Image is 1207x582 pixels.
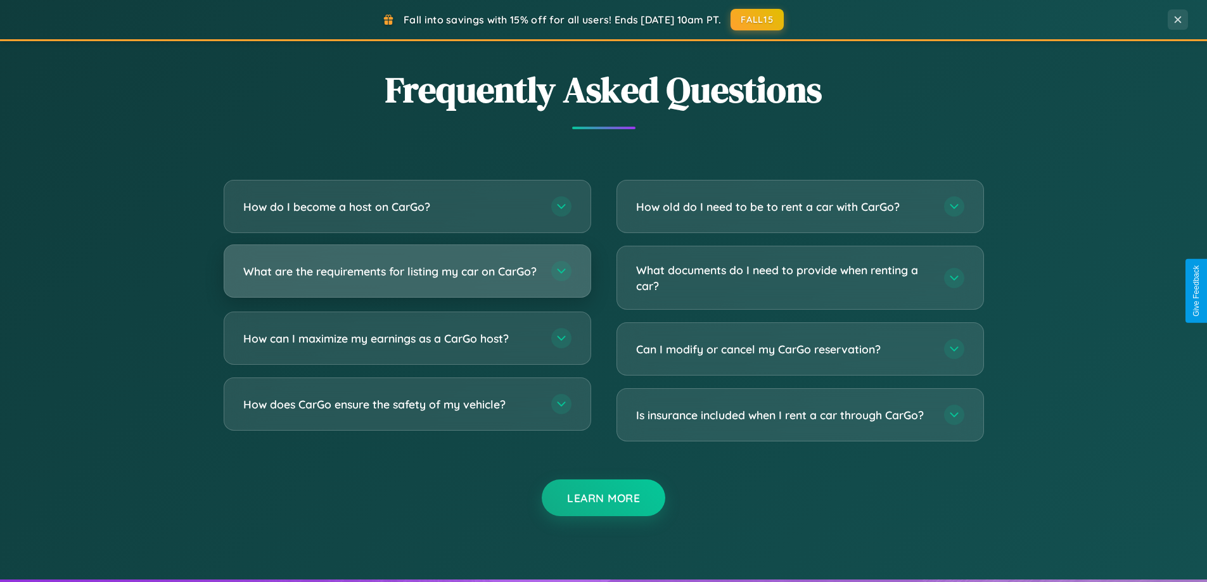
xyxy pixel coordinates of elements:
[542,479,665,516] button: Learn More
[243,396,539,412] h3: How does CarGo ensure the safety of my vehicle?
[636,341,931,357] h3: Can I modify or cancel my CarGo reservation?
[224,65,984,114] h2: Frequently Asked Questions
[636,407,931,423] h3: Is insurance included when I rent a car through CarGo?
[636,199,931,215] h3: How old do I need to be to rent a car with CarGo?
[636,262,931,293] h3: What documents do I need to provide when renting a car?
[1192,265,1201,317] div: Give Feedback
[731,9,784,30] button: FALL15
[243,331,539,346] h3: How can I maximize my earnings as a CarGo host?
[243,263,539,279] h3: What are the requirements for listing my car on CarGo?
[243,199,539,215] h3: How do I become a host on CarGo?
[404,13,721,26] span: Fall into savings with 15% off for all users! Ends [DATE] 10am PT.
